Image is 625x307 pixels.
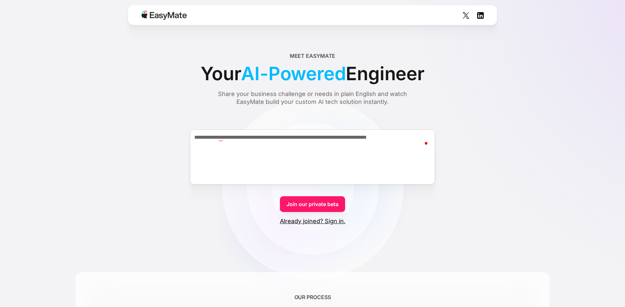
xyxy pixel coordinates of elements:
a: Already joined? Sign in. [280,217,345,225]
span: Engineer [346,60,424,87]
div: Share your business challenge or needs in plain English and watch EasyMate build your custom AI t... [205,90,420,106]
form: Form [75,118,550,225]
textarea: To enrich screen reader interactions, please activate Accessibility in Grammarly extension settings [190,130,435,184]
img: Social Icon [463,12,469,19]
div: Your [201,60,424,87]
img: Social Icon [477,12,484,19]
div: Meet EasyMate [290,52,336,60]
div: OUR PROCESS [294,293,331,301]
span: AI-Powered [241,60,346,87]
a: Join our private beta [280,196,345,212]
img: Easymate logo [141,11,187,20]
